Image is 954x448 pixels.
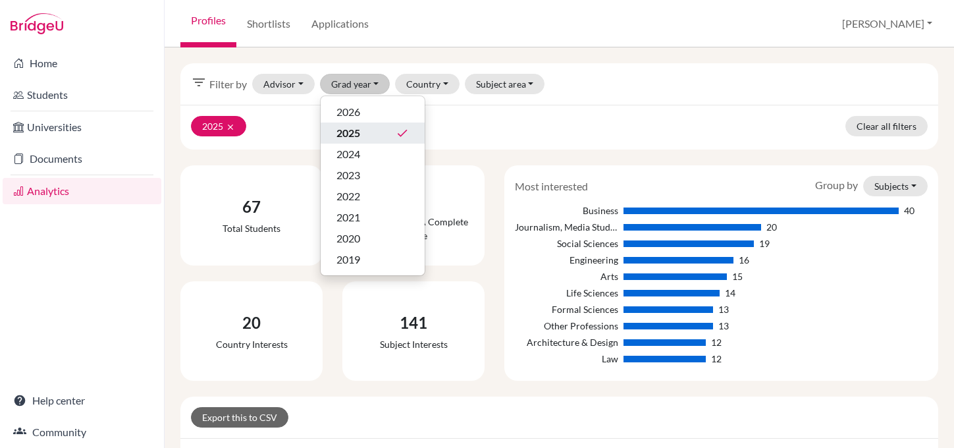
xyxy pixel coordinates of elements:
[395,74,460,94] button: Country
[380,311,448,335] div: 141
[515,319,618,333] div: Other Professions
[321,144,425,165] button: 2024
[336,104,360,120] span: 2026
[863,176,928,196] button: Subjects
[718,319,729,333] div: 13
[515,269,618,283] div: Arts
[766,220,777,234] div: 20
[191,407,288,428] a: Export this to CSV
[321,207,425,228] button: 2021
[336,188,360,204] span: 2022
[3,387,161,414] a: Help center
[336,146,360,162] span: 2024
[515,204,618,217] div: Business
[3,82,161,108] a: Students
[320,96,425,276] div: Grad year
[336,231,360,246] span: 2020
[216,311,288,335] div: 20
[336,167,360,183] span: 2023
[805,176,938,196] div: Group by
[321,249,425,270] button: 2019
[725,286,735,300] div: 14
[321,123,425,144] button: 2025done
[3,419,161,445] a: Community
[226,123,235,132] i: clear
[321,186,425,207] button: 2022
[216,337,288,351] div: Country interests
[904,204,914,217] div: 40
[3,114,161,140] a: Universities
[465,74,545,94] button: Subject area
[845,116,928,136] a: Clear all filters
[336,125,360,141] span: 2025
[3,178,161,204] a: Analytics
[836,11,938,36] button: [PERSON_NAME]
[321,165,425,186] button: 2023
[711,352,722,366] div: 12
[223,195,280,219] div: 67
[718,302,729,316] div: 13
[380,337,448,351] div: Subject interests
[321,101,425,123] button: 2026
[321,228,425,249] button: 2020
[515,253,618,267] div: Engineering
[515,352,618,366] div: Law
[711,335,722,349] div: 12
[320,74,390,94] button: Grad year
[396,126,409,140] i: done
[223,221,280,235] div: Total students
[209,76,247,92] span: Filter by
[515,220,618,234] div: Journalism, Media Studies & Communication
[515,302,618,316] div: Formal Sciences
[515,286,618,300] div: Life Sciences
[3,146,161,172] a: Documents
[11,13,63,34] img: Bridge-U
[191,74,207,90] i: filter_list
[505,179,598,194] div: Most interested
[515,237,618,250] div: Social Sciences
[759,237,770,250] div: 19
[515,335,618,349] div: Architecture & Design
[191,116,246,136] button: 2025clear
[336,210,360,225] span: 2021
[732,269,743,283] div: 15
[252,74,315,94] button: Advisor
[739,253,749,267] div: 16
[3,50,161,76] a: Home
[336,252,360,267] span: 2019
